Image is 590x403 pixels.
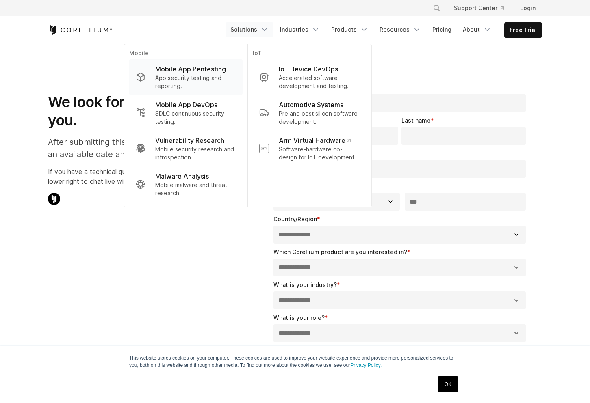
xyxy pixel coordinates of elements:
p: Vulnerability Research [155,136,224,145]
p: Mobile [129,49,243,59]
p: Mobile App Pentesting [155,64,226,74]
a: Privacy Policy. [350,362,382,368]
a: Corellium Home [48,25,113,35]
p: Malware Analysis [155,171,209,181]
p: SDLC continuous security testing. [155,110,236,126]
span: Last name [401,117,431,124]
img: Corellium Chat Icon [48,193,60,205]
p: App security testing and reporting. [155,74,236,90]
p: Pre and post silicon software development. [279,110,360,126]
a: Pricing [427,22,456,37]
span: What is your industry? [273,281,337,288]
a: Support Center [447,1,510,15]
a: About [458,22,496,37]
p: IoT [253,49,367,59]
span: Which Corellium product are you interested in? [273,248,407,255]
a: Mobile App Pentesting App security testing and reporting. [129,59,243,95]
h1: We look forward to meeting you. [48,93,244,129]
p: IoT Device DevOps [279,64,338,74]
a: Products [326,22,373,37]
button: Search [429,1,444,15]
p: Mobile App DevOps [155,100,217,110]
a: Malware Analysis Mobile malware and threat research. [129,166,243,202]
p: Software-hardware co-design for IoT development. [279,145,360,162]
p: If you have a technical question, click on the Corellium icon in the lower right to chat live wit... [48,167,244,186]
p: Automotive Systems [279,100,343,110]
a: Solutions [226,22,273,37]
a: Resources [375,22,426,37]
a: Free Trial [505,23,542,37]
a: Automotive Systems Pre and post silicon software development. [253,95,367,131]
div: Navigation Menu [423,1,542,15]
a: IoT Device DevOps Accelerated software development and testing. [253,59,367,95]
span: Country/Region [273,216,317,222]
a: OK [438,376,458,392]
a: Vulnerability Research Mobile security research and introspection. [129,131,243,166]
p: Accelerated software development and testing. [279,74,360,90]
a: Industries [275,22,325,37]
span: What is your role? [273,314,325,321]
a: Mobile App DevOps SDLC continuous security testing. [129,95,243,131]
p: Arm Virtual Hardware [279,136,351,145]
a: Arm Virtual Hardware Software-hardware co-design for IoT development. [253,131,367,166]
p: Mobile malware and threat research. [155,181,236,197]
p: Mobile security research and introspection. [155,145,236,162]
p: This website stores cookies on your computer. These cookies are used to improve your website expe... [129,354,461,369]
p: After submitting this form you'll be able to select an available date and time for a virtual meet... [48,136,244,160]
div: Navigation Menu [226,22,542,38]
a: Login [514,1,542,15]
